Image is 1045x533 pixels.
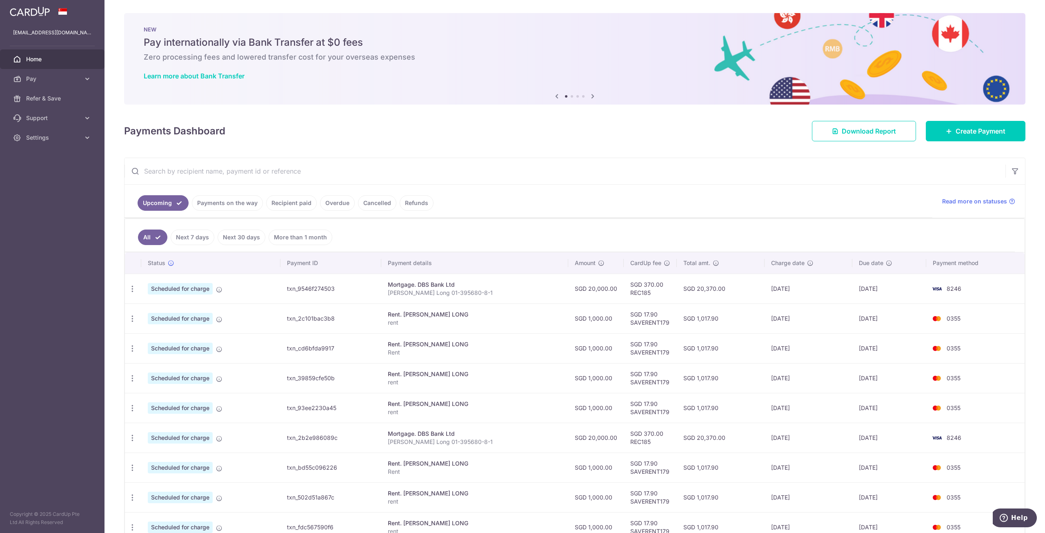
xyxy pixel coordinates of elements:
[26,114,80,122] span: Support
[388,438,562,446] p: [PERSON_NAME] Long 01-395680-8-1
[683,259,710,267] span: Total amt.
[677,393,764,423] td: SGD 1,017.90
[765,363,853,393] td: [DATE]
[624,274,677,303] td: SGD 370.00 REC185
[575,259,596,267] span: Amount
[852,393,926,423] td: [DATE]
[269,230,332,245] a: More than 1 month
[148,402,213,414] span: Scheduled for charge
[124,13,1025,105] img: Bank transfer banner
[280,482,381,512] td: txn_502d51a867c
[148,462,213,473] span: Scheduled for charge
[138,195,189,211] a: Upcoming
[765,303,853,333] td: [DATE]
[125,158,1005,184] input: Search by recipient name, payment id or reference
[26,94,80,103] span: Refer & Save
[280,333,381,363] td: txn_cd6bfda9917
[765,274,853,303] td: [DATE]
[624,333,677,363] td: SGD 17.90 SAVERENT179
[124,124,225,138] h4: Payments Dashboard
[218,230,265,245] a: Next 30 days
[929,522,945,532] img: Bank Card
[947,434,961,441] span: 8246
[388,459,562,468] div: Rent. [PERSON_NAME] LONG
[677,274,764,303] td: SGD 20,370.00
[942,197,1007,205] span: Read more on statuses
[624,423,677,453] td: SGD 370.00 REC185
[852,363,926,393] td: [DATE]
[859,259,883,267] span: Due date
[381,252,568,274] th: Payment details
[148,432,213,444] span: Scheduled for charge
[947,375,961,381] span: 0355
[929,373,945,383] img: Bank Card
[624,393,677,423] td: SGD 17.90 SAVERENT179
[148,343,213,354] span: Scheduled for charge
[947,345,961,352] span: 0355
[929,403,945,413] img: Bank Card
[280,274,381,303] td: txn_9546f274503
[171,230,214,245] a: Next 7 days
[852,423,926,453] td: [DATE]
[388,378,562,386] p: rent
[929,343,945,353] img: Bank Card
[926,252,1025,274] th: Payment method
[852,482,926,512] td: [DATE]
[192,195,263,211] a: Payments on the way
[10,7,50,16] img: CardUp
[677,303,764,333] td: SGD 1,017.90
[388,497,562,506] p: rent
[947,285,961,292] span: 8246
[13,29,91,37] p: [EMAIL_ADDRESS][DOMAIN_NAME]
[765,482,853,512] td: [DATE]
[624,453,677,482] td: SGD 17.90 SAVERENT179
[765,453,853,482] td: [DATE]
[144,72,245,80] a: Learn more about Bank Transfer
[568,333,624,363] td: SGD 1,000.00
[765,423,853,453] td: [DATE]
[148,283,213,294] span: Scheduled for charge
[26,75,80,83] span: Pay
[388,348,562,357] p: Rent
[812,121,916,141] a: Download Report
[320,195,355,211] a: Overdue
[568,363,624,393] td: SGD 1,000.00
[148,522,213,533] span: Scheduled for charge
[388,408,562,416] p: rent
[947,464,961,471] span: 0355
[280,423,381,453] td: txn_2b2e986089c
[388,489,562,497] div: Rent. [PERSON_NAME] LONG
[956,126,1005,136] span: Create Payment
[929,463,945,473] img: Bank Card
[388,310,562,319] div: Rent. [PERSON_NAME] LONG
[852,333,926,363] td: [DATE]
[942,197,1015,205] a: Read more on statuses
[388,400,562,408] div: Rent. [PERSON_NAME] LONG
[26,55,80,63] span: Home
[388,340,562,348] div: Rent. [PERSON_NAME] LONG
[280,453,381,482] td: txn_bd55c096226
[568,274,624,303] td: SGD 20,000.00
[280,393,381,423] td: txn_93ee2230a45
[568,423,624,453] td: SGD 20,000.00
[852,274,926,303] td: [DATE]
[926,121,1025,141] a: Create Payment
[765,393,853,423] td: [DATE]
[677,363,764,393] td: SGD 1,017.90
[947,315,961,322] span: 0355
[388,519,562,527] div: Rent. [PERSON_NAME] LONG
[388,370,562,378] div: Rent. [PERSON_NAME] LONG
[630,259,661,267] span: CardUp fee
[388,289,562,297] p: [PERSON_NAME] Long 01-395680-8-1
[624,482,677,512] td: SGD 17.90 SAVERENT179
[568,482,624,512] td: SGD 1,000.00
[568,303,624,333] td: SGD 1,000.00
[677,423,764,453] td: SGD 20,370.00
[624,363,677,393] td: SGD 17.90 SAVERENT179
[993,508,1037,529] iframe: Opens a widget where you can find more information
[138,230,167,245] a: All
[280,303,381,333] td: txn_2c101bac3b8
[624,303,677,333] td: SGD 17.90 SAVERENT179
[947,404,961,411] span: 0355
[765,333,853,363] td: [DATE]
